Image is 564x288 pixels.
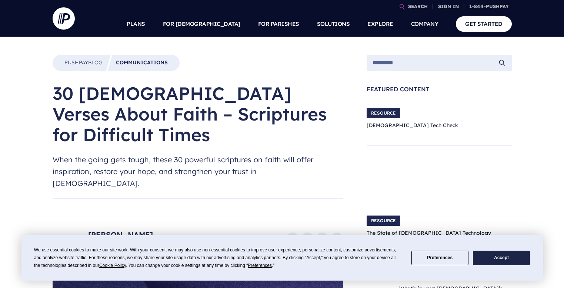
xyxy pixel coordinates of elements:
a: PushpayBlog [64,59,103,67]
a: Share via Email [331,233,343,244]
button: Preferences [411,251,468,265]
span: RESOURCE [367,216,400,226]
a: GET STARTED [456,16,512,31]
a: [PERSON_NAME] [88,230,153,240]
a: PLANS [127,11,145,37]
div: We use essential cookies to make our site work. With your consent, we may also use non-essential ... [34,246,403,270]
a: FOR [DEMOGRAPHIC_DATA] [163,11,240,37]
a: COMPANY [411,11,438,37]
a: The State of [DEMOGRAPHIC_DATA] Technology [367,230,491,236]
a: FOR PARISHES [258,11,299,37]
div: Cookie Consent Prompt [21,235,543,281]
a: Share on LinkedIn [316,233,328,244]
span: When the going gets tough, these 30 powerful scriptures on faith will offer inspiration, restore ... [53,154,343,189]
img: Allison Sakounthong [53,211,79,266]
img: Church Tech Check Blog Hero Image [476,101,512,136]
span: Pushpay [64,59,88,66]
a: [DEMOGRAPHIC_DATA] Tech Check [367,122,458,129]
span: RESOURCE [367,108,400,118]
span: Preferences [248,263,272,268]
button: Accept [473,251,530,265]
a: Share on Facebook [287,233,298,244]
a: SOLUTIONS [317,11,350,37]
h1: 30 [DEMOGRAPHIC_DATA] Verses About Faith – Scriptures for Difficult Times [53,83,343,145]
a: EXPLORE [367,11,393,37]
a: Communications [116,59,168,67]
span: Cookie Policy [99,263,126,268]
a: Share on X [301,233,313,244]
span: Featured Content [367,86,512,92]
